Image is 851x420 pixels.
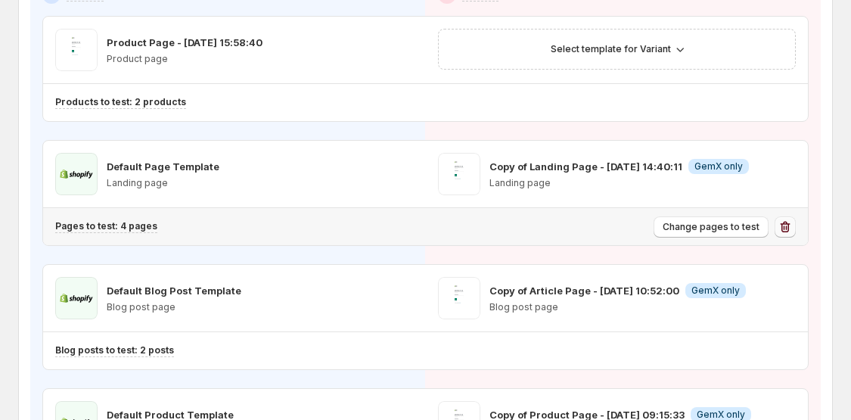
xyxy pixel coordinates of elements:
span: Change pages to test [663,221,759,233]
img: Default Page Template [55,153,98,195]
p: Landing page [489,177,749,189]
p: Product page [107,53,262,65]
span: GemX only [694,160,743,173]
p: Pages to test: 4 pages [55,220,157,232]
img: Copy of Article Page - Jul 3, 10:52:00 [438,277,480,319]
span: Select template for Variant [551,43,671,55]
p: Default Page Template [107,159,219,174]
img: Copy of Landing Page - Aug 13, 14:40:11 [438,153,480,195]
p: Default Blog Post Template [107,283,241,298]
p: Product Page - [DATE] 15:58:40 [107,35,262,50]
p: Blog post page [489,301,746,313]
img: Product Page - Sep 11, 15:58:40 [55,29,98,71]
button: Select template for Variant [542,39,692,60]
p: Copy of Landing Page - [DATE] 14:40:11 [489,159,682,174]
button: Change pages to test [654,216,769,238]
p: Blog posts to test: 2 posts [55,344,174,356]
p: Copy of Article Page - [DATE] 10:52:00 [489,283,679,298]
p: Products to test: 2 products [55,96,186,108]
p: Landing page [107,177,219,189]
img: Default Blog Post Template [55,277,98,319]
p: Blog post page [107,301,241,313]
span: GemX only [691,285,740,297]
